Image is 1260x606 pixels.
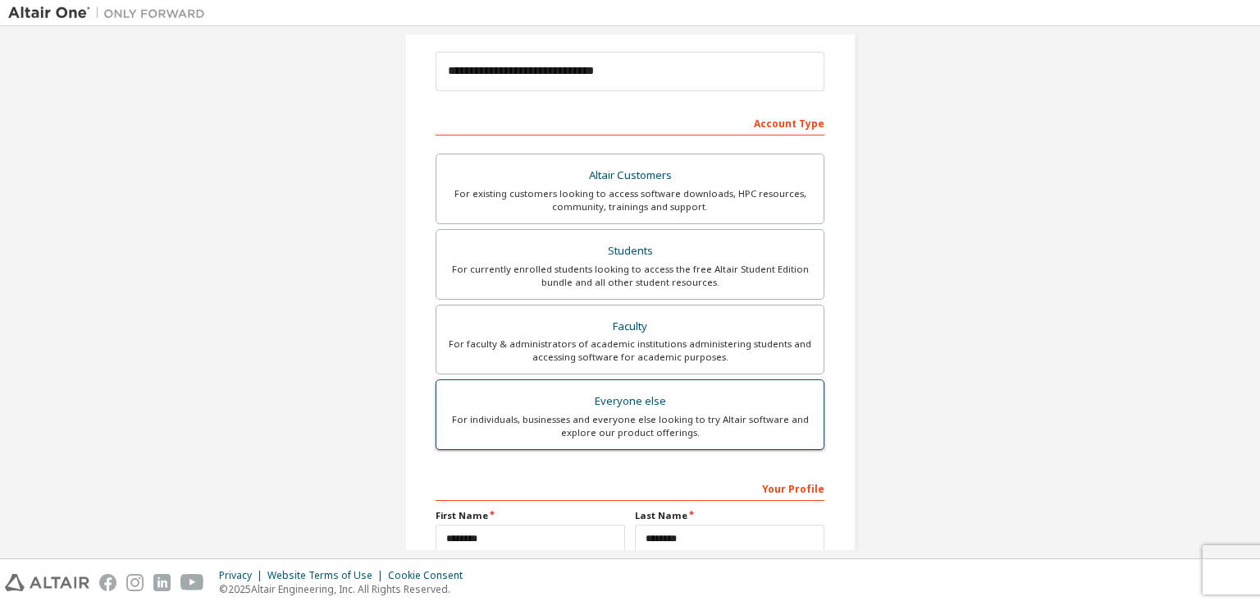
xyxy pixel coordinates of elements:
div: For existing customers looking to access software downloads, HPC resources, community, trainings ... [446,187,814,213]
img: instagram.svg [126,574,144,591]
img: youtube.svg [180,574,204,591]
img: altair_logo.svg [5,574,89,591]
div: Students [446,240,814,263]
label: First Name [436,509,625,522]
div: For individuals, businesses and everyone else looking to try Altair software and explore our prod... [446,413,814,439]
div: For faculty & administrators of academic institutions administering students and accessing softwa... [446,337,814,364]
div: Account Type [436,109,824,135]
img: Altair One [8,5,213,21]
div: Privacy [219,569,267,582]
div: Altair Customers [446,164,814,187]
div: Everyone else [446,390,814,413]
p: © 2025 Altair Engineering, Inc. All Rights Reserved. [219,582,472,596]
img: linkedin.svg [153,574,171,591]
div: Cookie Consent [388,569,472,582]
div: Your Profile [436,475,824,501]
div: Website Terms of Use [267,569,388,582]
div: Faculty [446,315,814,338]
div: For currently enrolled students looking to access the free Altair Student Edition bundle and all ... [446,263,814,289]
label: Last Name [635,509,824,522]
img: facebook.svg [99,574,116,591]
